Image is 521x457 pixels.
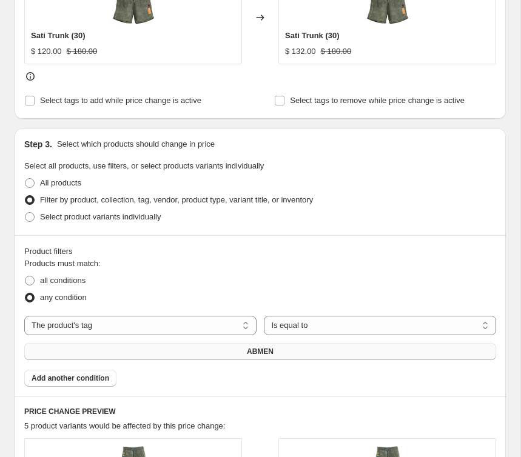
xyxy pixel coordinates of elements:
[24,161,264,170] span: Select all products, use filters, or select products variants individually
[24,421,225,430] span: 5 product variants would be affected by this price change:
[31,45,62,58] div: $ 120.00
[290,96,465,105] span: Select tags to remove while price change is active
[57,138,215,150] p: Select which products should change in price
[40,195,313,204] span: Filter by product, collection, tag, vendor, product type, variant title, or inventory
[24,370,116,387] button: Add another condition
[40,276,86,285] span: all conditions
[32,373,109,383] span: Add another condition
[24,407,496,416] h6: PRICE CHANGE PREVIEW
[24,343,496,360] button: ABMEN
[24,259,101,268] span: Products must match:
[40,212,161,221] span: Select product variants individually
[24,138,52,150] h2: Step 3.
[285,31,340,40] span: Sati Trunk (30)
[285,45,316,58] div: $ 132.00
[31,31,86,40] span: Sati Trunk (30)
[40,96,201,105] span: Select tags to add while price change is active
[40,293,87,302] span: any condition
[321,45,352,58] strike: $ 180.00
[40,178,81,187] span: All products
[24,245,496,258] div: Product filters
[67,45,98,58] strike: $ 180.00
[247,347,274,356] span: ABMEN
